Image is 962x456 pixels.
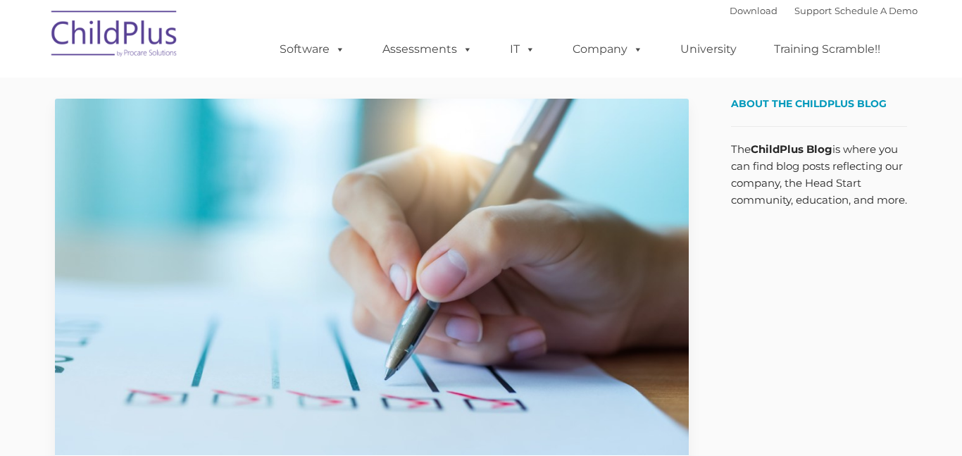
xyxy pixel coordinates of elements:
p: The is where you can find blog posts reflecting our company, the Head Start community, education,... [731,141,907,209]
a: Assessments [368,35,487,63]
a: IT [496,35,549,63]
a: Company [558,35,657,63]
a: Schedule A Demo [835,5,918,16]
strong: ChildPlus Blog [751,142,832,156]
a: Support [794,5,832,16]
a: Software [266,35,359,63]
a: Training Scramble!! [760,35,894,63]
a: Download [730,5,777,16]
font: | [730,5,918,16]
a: University [666,35,751,63]
span: About the ChildPlus Blog [731,97,887,110]
img: Efficiency Boost: ChildPlus Online's Enhanced Family Pre-Application Process - Streamlining Appli... [55,99,689,455]
img: ChildPlus by Procare Solutions [44,1,185,71]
